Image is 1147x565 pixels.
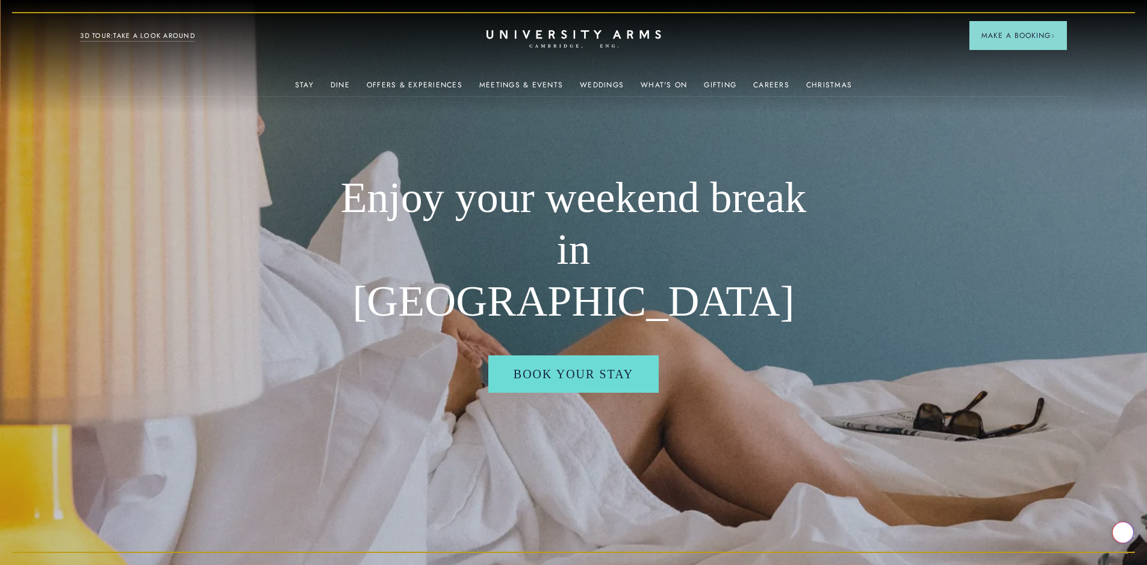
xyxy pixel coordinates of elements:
[1051,34,1055,38] img: Arrow icon
[641,81,687,96] a: What's On
[806,81,852,96] a: Christmas
[580,81,624,96] a: Weddings
[331,81,350,96] a: Dine
[333,172,815,327] h1: Enjoy your weekend break in [GEOGRAPHIC_DATA]
[486,30,661,49] a: Home
[80,31,195,42] a: 3D TOUR:TAKE A LOOK AROUND
[479,81,563,96] a: Meetings & Events
[969,21,1067,50] button: Make a BookingArrow icon
[295,81,314,96] a: Stay
[488,355,659,393] a: Book your stay
[753,81,789,96] a: Careers
[367,81,462,96] a: Offers & Experiences
[981,30,1055,41] span: Make a Booking
[704,81,736,96] a: Gifting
